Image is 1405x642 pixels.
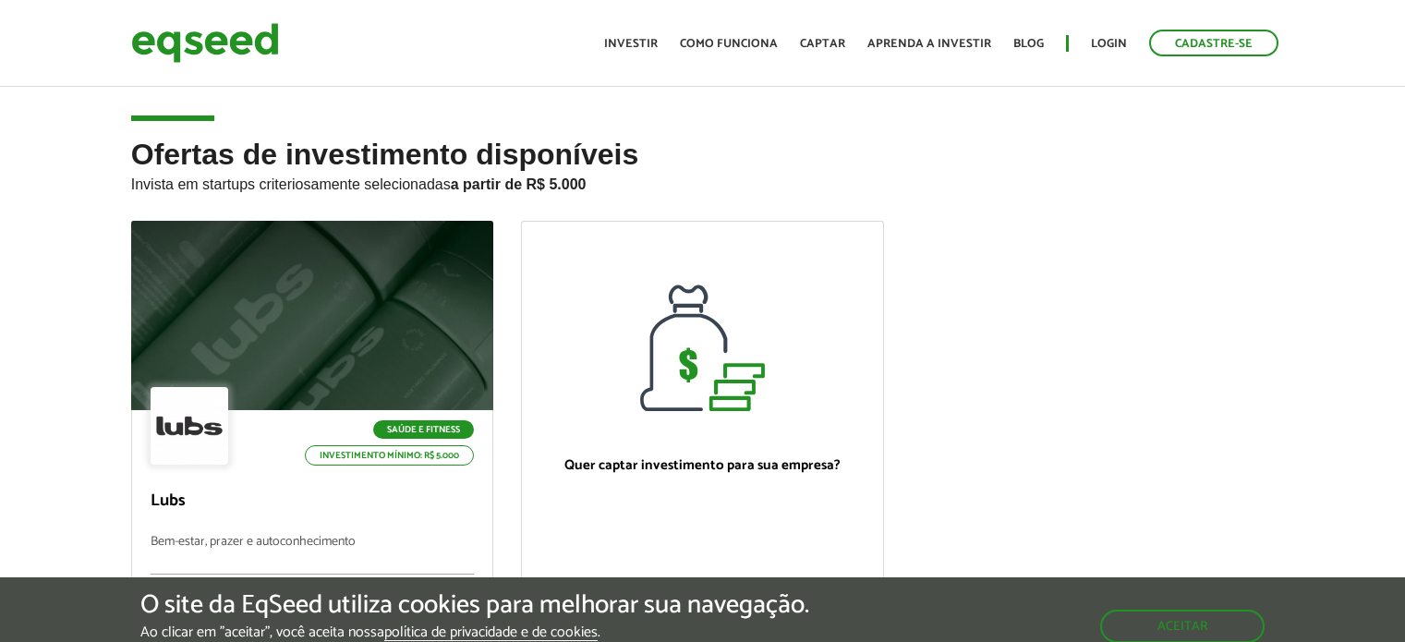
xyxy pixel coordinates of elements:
[1013,38,1044,50] a: Blog
[800,38,845,50] a: Captar
[305,445,474,466] p: Investimento mínimo: R$ 5.000
[1091,38,1127,50] a: Login
[680,38,778,50] a: Como funciona
[451,176,587,192] strong: a partir de R$ 5.000
[384,625,598,641] a: política de privacidade e de cookies
[1149,30,1278,56] a: Cadastre-se
[140,591,809,620] h5: O site da EqSeed utiliza cookies para melhorar sua navegação.
[140,624,809,641] p: Ao clicar em "aceitar", você aceita nossa .
[604,38,658,50] a: Investir
[151,535,475,575] p: Bem-estar, prazer e autoconhecimento
[373,420,474,439] p: Saúde e Fitness
[131,171,1275,193] p: Invista em startups criteriosamente selecionadas
[867,38,991,50] a: Aprenda a investir
[151,491,475,512] p: Lubs
[131,139,1275,221] h2: Ofertas de investimento disponíveis
[131,18,279,67] img: EqSeed
[540,457,865,474] p: Quer captar investimento para sua empresa?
